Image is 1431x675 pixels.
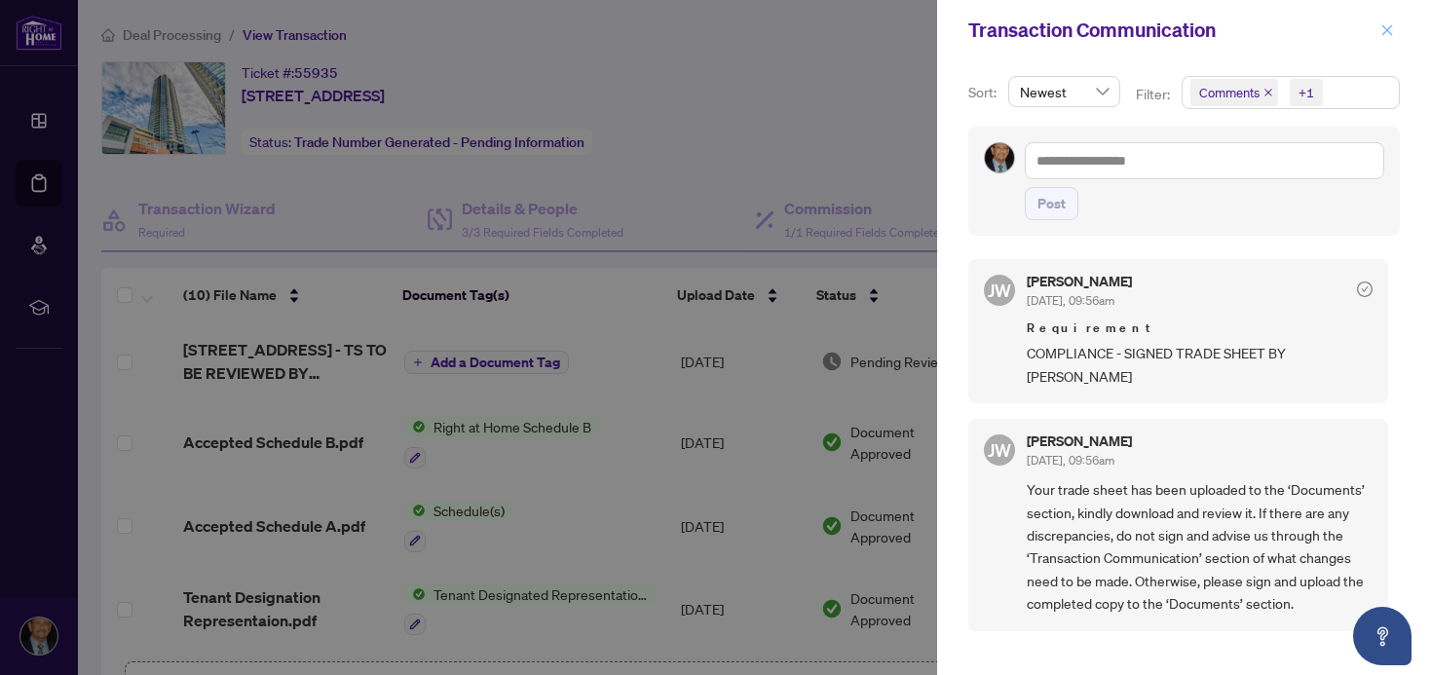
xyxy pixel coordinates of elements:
[1380,23,1394,37] span: close
[985,143,1014,172] img: Profile Icon
[988,277,1011,304] span: JW
[1357,281,1373,297] span: check-circle
[1027,319,1373,338] span: Requirement
[1263,88,1273,97] span: close
[1027,293,1114,308] span: [DATE], 09:56am
[988,436,1011,464] span: JW
[1136,84,1173,105] p: Filter:
[1027,275,1132,288] h5: [PERSON_NAME]
[1027,434,1132,448] h5: [PERSON_NAME]
[1353,607,1412,665] button: Open asap
[1190,79,1278,106] span: Comments
[1027,342,1373,388] span: COMPLIANCE - SIGNED TRADE SHEET BY [PERSON_NAME]
[968,16,1375,45] div: Transaction Communication
[1199,83,1260,102] span: Comments
[1020,77,1109,106] span: Newest
[1027,478,1373,615] span: Your trade sheet has been uploaded to the ‘Documents’ section, kindly download and review it. If ...
[1299,83,1314,102] div: +1
[968,82,1000,103] p: Sort:
[1027,453,1114,468] span: [DATE], 09:56am
[1025,187,1078,220] button: Post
